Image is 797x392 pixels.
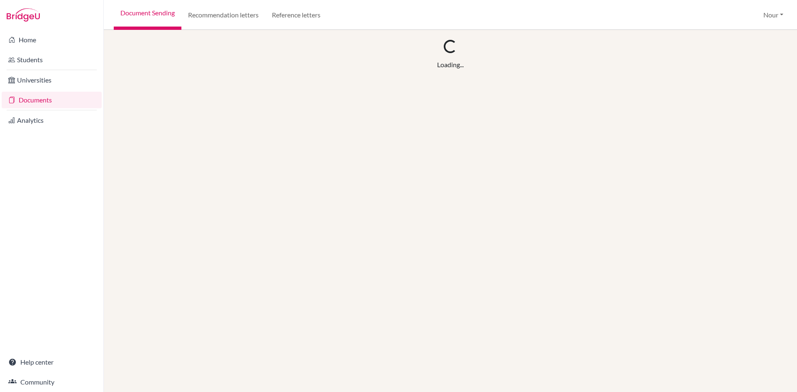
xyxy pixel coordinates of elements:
a: Analytics [2,112,102,129]
a: Help center [2,354,102,370]
a: Universities [2,72,102,88]
a: Documents [2,92,102,108]
button: Nour [760,7,787,23]
div: Loading... [437,60,464,70]
a: Students [2,51,102,68]
img: Bridge-U [7,8,40,22]
a: Community [2,374,102,390]
a: Home [2,32,102,48]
